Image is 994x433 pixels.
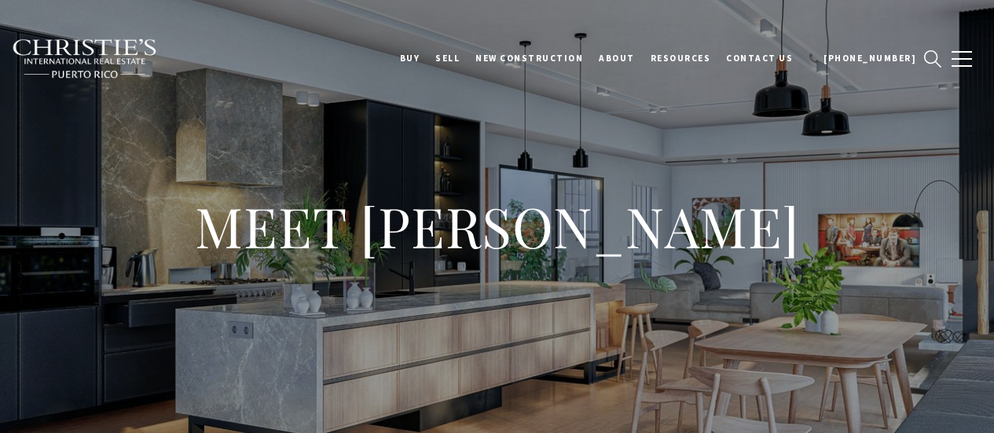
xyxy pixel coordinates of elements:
a: 📞 [PHONE_NUMBER] [801,39,924,78]
span: 📞 [PHONE_NUMBER] [809,53,916,64]
a: Resources [643,39,719,78]
span: Contact Us [726,53,793,64]
span: New Construction [475,53,583,64]
a: New Construction [468,39,591,78]
a: SELL [427,39,468,78]
h1: MEET [PERSON_NAME] [183,192,812,261]
img: Christie's International Real Estate black text logo [12,39,158,79]
a: BUY [392,39,428,78]
a: About [591,39,643,78]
